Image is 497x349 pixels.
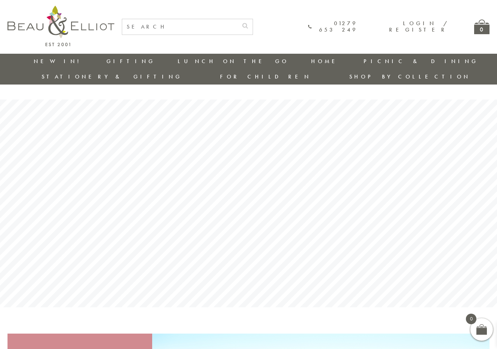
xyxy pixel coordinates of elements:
a: Home [311,57,341,65]
span: 0 [466,314,476,324]
img: logo [7,6,114,46]
a: Lunch On The Go [178,57,289,65]
a: Gifting [106,57,155,65]
a: For Children [220,73,311,80]
a: New in! [34,57,84,65]
a: Picnic & Dining [364,57,478,65]
a: 01279 653 249 [308,20,358,33]
a: Login / Register [389,20,448,33]
a: Stationery & Gifting [42,73,182,80]
a: Shop by collection [349,73,470,80]
input: SEARCH [122,19,238,35]
a: 0 [474,20,490,34]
